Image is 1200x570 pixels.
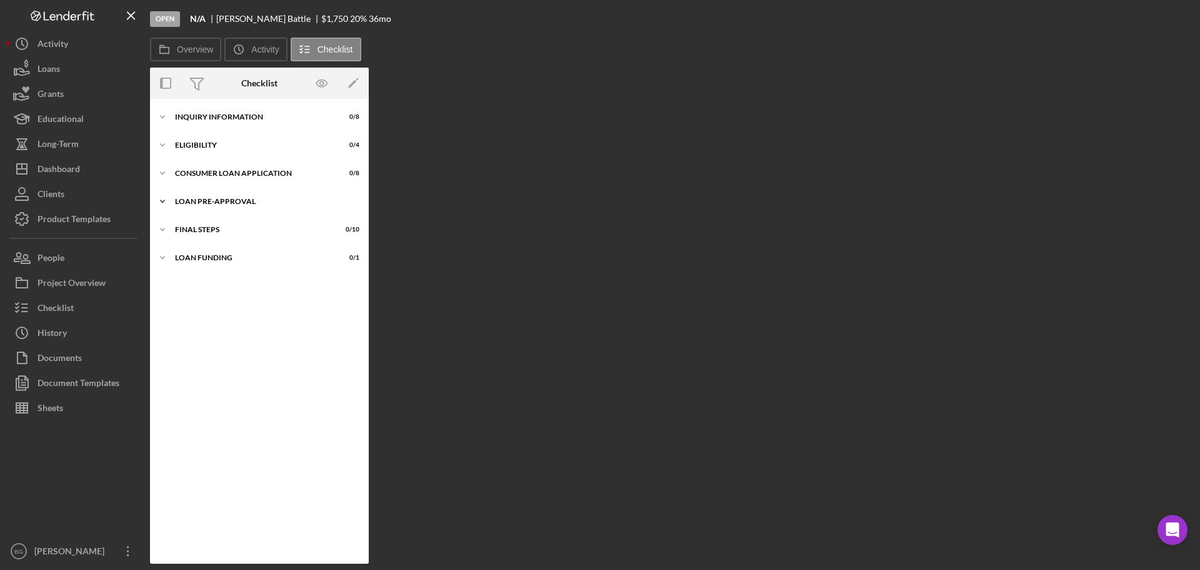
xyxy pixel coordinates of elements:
[37,395,63,424] div: Sheets
[177,44,213,54] label: Overview
[337,113,359,121] div: 0 / 8
[175,170,328,177] div: Consumer Loan Application
[6,345,144,370] button: Documents
[37,295,74,323] div: Checklist
[6,56,144,81] button: Loans
[6,106,144,131] button: Educational
[14,548,23,555] text: BG
[37,270,106,298] div: Project Overview
[317,44,353,54] label: Checklist
[337,141,359,149] div: 0 / 4
[6,270,144,295] button: Project Overview
[37,81,64,109] div: Grants
[37,106,84,135] div: Educational
[175,198,353,205] div: Loan Pre-Approval
[190,14,206,24] b: N/A
[224,38,287,61] button: Activity
[37,31,68,59] div: Activity
[37,370,119,399] div: Document Templates
[6,181,144,206] button: Clients
[350,14,367,24] div: 20 %
[175,141,328,149] div: Eligibility
[37,345,82,374] div: Documents
[37,131,79,160] div: Long-Term
[6,295,144,320] button: Checklist
[6,539,144,564] button: BG[PERSON_NAME]
[37,156,80,185] div: Dashboard
[150,38,221,61] button: Overview
[37,245,64,273] div: People
[150,11,180,27] div: Open
[291,38,361,61] button: Checklist
[6,370,144,395] button: Document Templates
[337,170,359,177] div: 0 / 8
[175,254,328,262] div: Loan Funding
[6,206,144,232] button: Product Templates
[31,539,112,567] div: [PERSON_NAME]
[369,14,391,24] div: 36 mo
[337,226,359,233] div: 0 / 10
[175,113,328,121] div: Inquiry Information
[37,181,64,210] div: Clients
[241,78,277,88] div: Checklist
[37,56,60,84] div: Loans
[1157,515,1187,545] div: Open Intercom Messenger
[6,320,144,345] button: History
[6,81,144,106] button: Grants
[6,31,144,56] button: Activity
[37,206,111,235] div: Product Templates
[6,131,144,156] button: Long-Term
[37,320,67,349] div: History
[6,245,144,270] button: People
[6,395,144,420] button: Sheets
[175,226,328,233] div: FINAL STEPS
[216,14,321,24] div: [PERSON_NAME] Battle
[251,44,279,54] label: Activity
[321,13,348,24] span: $1,750
[6,156,144,181] button: Dashboard
[337,254,359,262] div: 0 / 1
